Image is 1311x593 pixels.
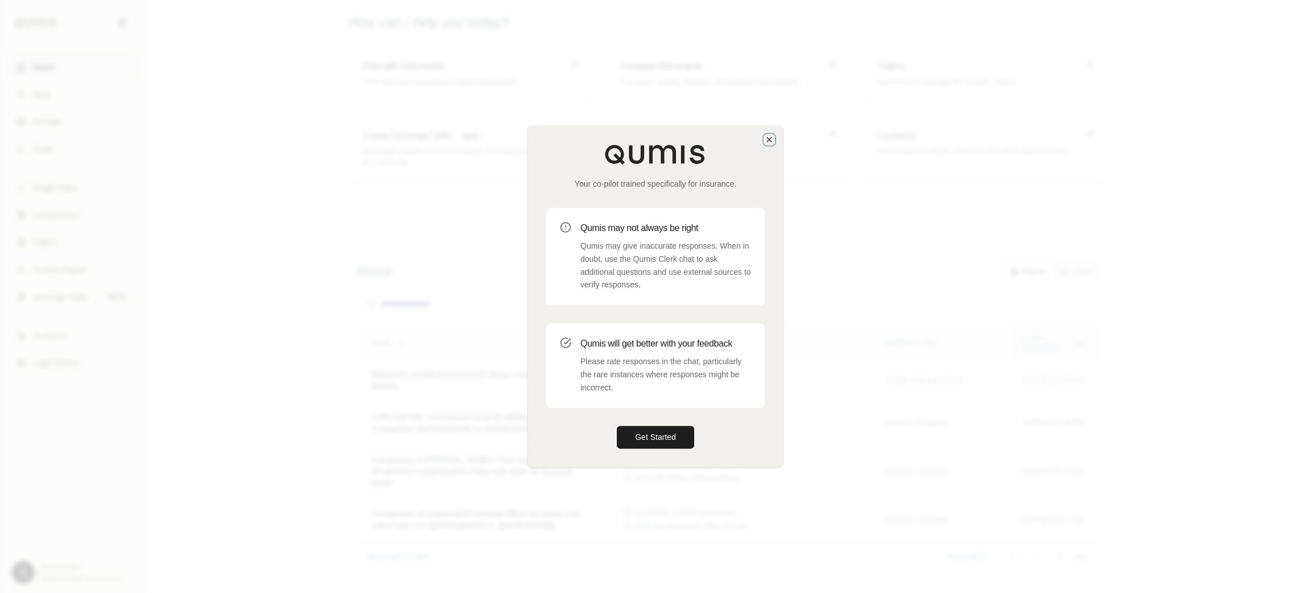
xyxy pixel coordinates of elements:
p: Your co-pilot trained specifically for insurance. [546,178,765,190]
h3: Qumis will get better with your feedback [580,337,751,351]
h3: Qumis may not always be right [580,221,751,235]
img: Qumis Logo [604,144,707,164]
button: Get Started [617,426,694,449]
p: Please rate responses in the chat, particularly the rare instances where responses might be incor... [580,355,751,394]
p: Qumis may give inaccurate responses. When in doubt, use the Qumis Clerk chat to ask additional qu... [580,240,751,291]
